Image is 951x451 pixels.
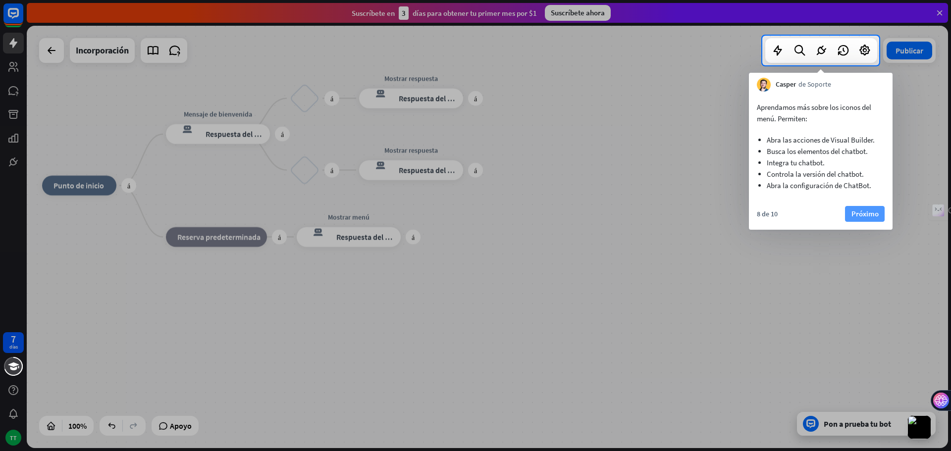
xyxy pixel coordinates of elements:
[776,80,796,89] font: Casper
[845,206,885,222] button: Próximo
[767,169,864,179] font: Controla la versión del chatbot.
[798,80,831,89] font: de Soporte
[767,135,875,145] font: Abra las acciones de Visual Builder.
[757,102,871,123] font: Aprendamos más sobre los iconos del menú. Permiten:
[851,209,879,218] font: Próximo
[767,181,871,190] font: Abra la configuración de ChatBot.
[8,4,38,34] button: Abrir el widget de chat LiveChat
[767,147,868,156] font: Busca los elementos del chatbot.
[767,158,825,167] font: Integra tu chatbot.
[757,209,778,218] font: 8 de 10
